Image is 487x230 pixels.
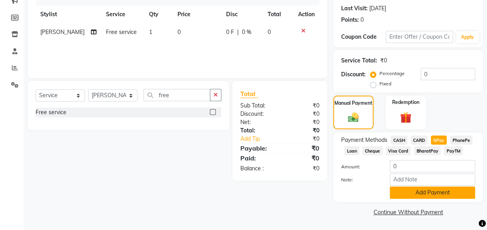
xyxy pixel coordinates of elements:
[444,146,463,155] span: PayTM
[369,4,386,13] div: [DATE]
[234,135,287,143] a: Add Tip
[392,99,419,106] label: Redemption
[341,16,359,24] div: Points:
[280,153,325,163] div: ₹0
[386,31,453,43] input: Enter Offer / Coupon Code
[240,90,259,98] span: Total
[234,143,280,153] div: Payable:
[450,136,472,145] span: PhonePe
[144,6,173,23] th: Qty
[380,57,387,65] div: ₹0
[379,70,405,77] label: Percentage
[334,100,372,107] label: Manual Payment
[36,6,101,23] th: Stylist
[36,108,66,117] div: Free service
[143,89,210,101] input: Search or Scan
[242,28,251,36] span: 0 %
[341,33,386,41] div: Coupon Code
[221,6,262,23] th: Disc
[234,102,280,110] div: Sub Total:
[341,136,387,144] span: Payment Methods
[287,135,325,143] div: ₹0
[411,136,428,145] span: CARD
[414,146,441,155] span: BharatPay
[361,16,364,24] div: 0
[280,126,325,135] div: ₹0
[280,118,325,126] div: ₹0
[345,111,362,124] img: _cash.svg
[106,28,137,36] span: Free service
[234,164,280,173] div: Balance :
[280,110,325,118] div: ₹0
[149,28,152,36] span: 1
[40,28,85,36] span: [PERSON_NAME]
[280,102,325,110] div: ₹0
[280,143,325,153] div: ₹0
[456,31,479,43] button: Apply
[341,57,377,65] div: Service Total:
[280,164,325,173] div: ₹0
[234,110,280,118] div: Discount:
[226,28,234,36] span: 0 F
[234,153,280,163] div: Paid:
[335,163,384,170] label: Amount:
[177,28,181,36] span: 0
[390,160,475,172] input: Amount
[237,28,239,36] span: |
[262,6,293,23] th: Total
[234,118,280,126] div: Net:
[362,146,383,155] span: Cheque
[293,6,319,23] th: Action
[173,6,222,23] th: Price
[335,176,384,183] label: Note:
[101,6,144,23] th: Service
[344,146,359,155] span: Loan
[341,4,368,13] div: Last Visit:
[267,28,270,36] span: 0
[391,136,408,145] span: CASH
[335,208,481,217] a: Continue Without Payment
[431,136,447,145] span: GPay
[390,187,475,199] button: Add Payment
[390,173,475,186] input: Add Note
[386,146,411,155] span: Visa Card
[379,80,391,87] label: Fixed
[341,70,366,79] div: Discount:
[234,126,280,135] div: Total:
[396,111,415,125] img: _gift.svg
